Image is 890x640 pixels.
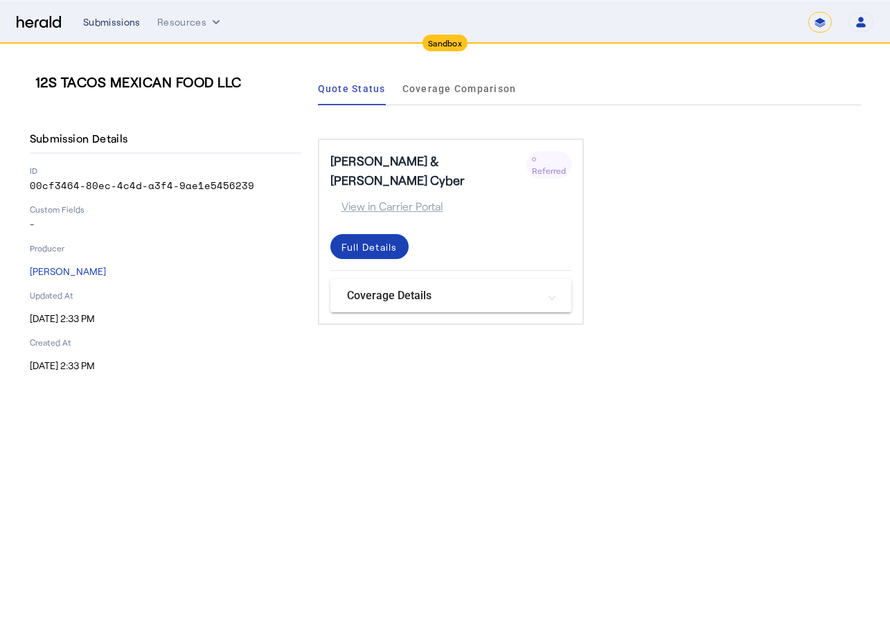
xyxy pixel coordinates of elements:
[30,165,301,176] p: ID
[30,359,301,373] p: [DATE] 2:33 PM
[330,151,526,190] h5: [PERSON_NAME] & [PERSON_NAME] Cyber
[157,15,223,29] button: Resources dropdown menu
[330,279,571,312] mat-expansion-panel-header: Coverage Details
[30,290,301,301] p: Updated At
[17,16,61,29] img: Herald Logo
[30,242,301,254] p: Producer
[318,84,386,94] span: Quote Status
[30,217,301,231] p: -
[402,72,517,105] a: Coverage Comparison
[330,198,443,215] span: View in Carrier Portal
[30,337,301,348] p: Created At
[30,312,301,326] p: [DATE] 2:33 PM
[347,287,538,304] mat-panel-title: Coverage Details
[30,130,134,147] h4: Submission Details
[30,179,301,193] p: 00cf3464-80ec-4c4d-a3f4-9ae1e5456239
[35,72,307,91] h3: 12S TACOS MEXICAN FOOD LLC
[30,265,301,278] p: [PERSON_NAME]
[422,35,468,51] div: Sandbox
[532,166,566,175] span: Referred
[30,204,301,215] p: Custom Fields
[330,234,409,259] button: Full Details
[83,15,141,29] div: Submissions
[402,84,517,94] span: Coverage Comparison
[341,240,398,254] div: Full Details
[318,72,386,105] a: Quote Status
